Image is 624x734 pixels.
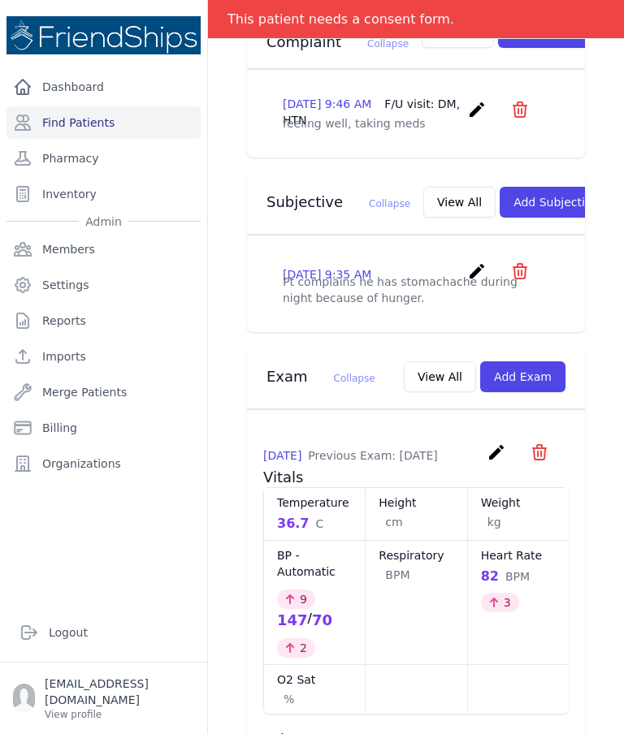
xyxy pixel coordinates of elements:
[385,567,409,583] span: BPM
[6,71,201,103] a: Dashboard
[263,447,438,464] p: [DATE]
[277,589,315,609] div: 9
[266,192,410,212] h3: Subjective
[284,691,294,707] span: %
[467,269,491,284] a: create
[6,304,201,337] a: Reports
[385,514,402,530] span: cm
[467,100,487,119] i: create
[45,708,194,721] p: View profile
[6,412,201,444] a: Billing
[487,443,506,462] i: create
[266,367,375,386] h3: Exam
[277,638,315,658] div: 2
[6,269,201,301] a: Settings
[6,142,201,175] a: Pharmacy
[481,547,556,563] dt: Heart Rate
[6,340,201,373] a: Imports
[404,361,476,392] button: View All
[283,274,549,306] p: Pt complains he has stomachache during night because of hunger.
[6,16,201,54] img: Medical Missions EMR
[379,547,453,563] dt: Respiratory
[263,468,303,486] span: Vitals
[487,450,510,465] a: create
[480,361,565,392] button: Add Exam
[283,266,371,283] p: [DATE] 9:35 AM
[487,514,501,530] span: kg
[283,115,549,132] p: feeling well, taking meds
[283,96,461,128] p: [DATE] 9:46 AM
[379,494,453,511] dt: Height
[505,568,530,585] span: BPM
[500,187,613,218] button: Add Subjective
[277,514,352,533] div: 36.7
[481,593,519,612] div: 3
[334,373,375,384] span: Collapse
[13,616,194,649] a: Logout
[79,214,128,230] span: Admin
[45,676,194,708] p: [EMAIL_ADDRESS][DOMAIN_NAME]
[6,376,201,408] a: Merge Patients
[6,233,201,266] a: Members
[315,516,323,532] span: C
[308,449,437,462] span: Previous Exam: [DATE]
[277,609,352,632] div: /
[6,447,201,480] a: Organizations
[481,494,556,511] dt: Weight
[277,609,308,632] div: 147
[6,106,201,139] a: Find Patients
[312,609,332,632] div: 70
[423,187,496,218] button: View All
[481,567,556,586] div: 82
[369,198,410,209] span: Collapse
[367,38,409,50] span: Collapse
[277,671,352,688] dt: O2 Sat
[277,494,352,511] dt: Temperature
[467,107,491,123] a: create
[6,178,201,210] a: Inventory
[467,261,487,281] i: create
[277,547,352,580] dt: BP - Automatic
[13,676,194,721] a: [EMAIL_ADDRESS][DOMAIN_NAME] View profile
